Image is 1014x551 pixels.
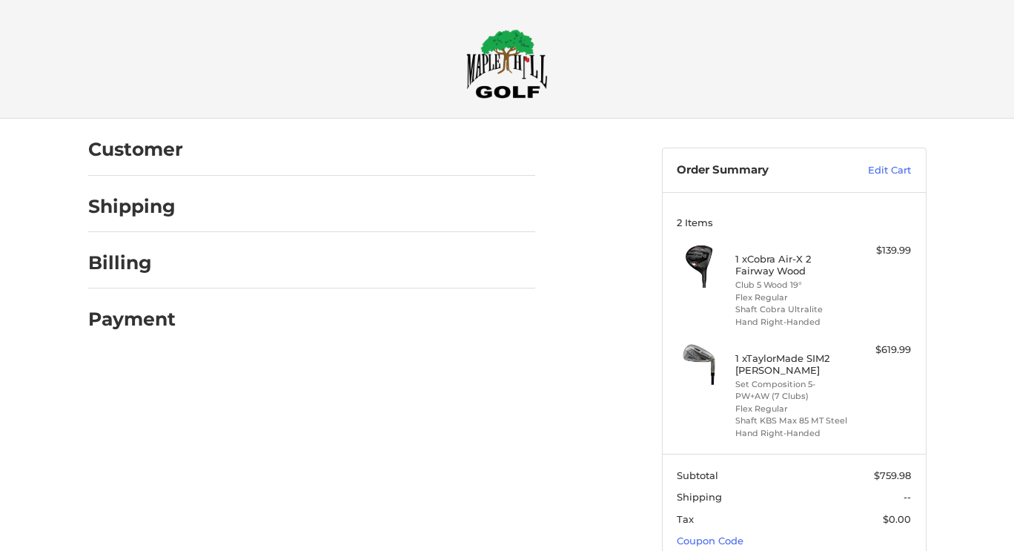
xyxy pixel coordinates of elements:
span: Subtotal [677,469,718,481]
li: Club 5 Wood 19° [735,279,849,291]
h2: Shipping [88,195,176,218]
li: Flex Regular [735,291,849,304]
a: Edit Cart [836,163,911,178]
li: Set Composition 5-PW+AW (7 Clubs) [735,378,849,403]
span: Shipping [677,491,722,503]
h4: 1 x TaylorMade SIM2 [PERSON_NAME] [735,352,849,377]
div: $139.99 [852,243,911,258]
li: Shaft KBS Max 85 MT Steel [735,415,849,427]
h3: Order Summary [677,163,836,178]
div: $619.99 [852,343,911,357]
li: Flex Regular [735,403,849,415]
h2: Customer [88,138,183,161]
h3: 2 Items [677,217,911,228]
h2: Payment [88,308,176,331]
li: Hand Right-Handed [735,316,849,329]
h2: Billing [88,251,175,274]
h4: 1 x Cobra Air-X 2 Fairway Wood [735,253,849,277]
li: Shaft Cobra Ultralite [735,303,849,316]
li: Hand Right-Handed [735,427,849,440]
img: Maple Hill Golf [466,29,548,99]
